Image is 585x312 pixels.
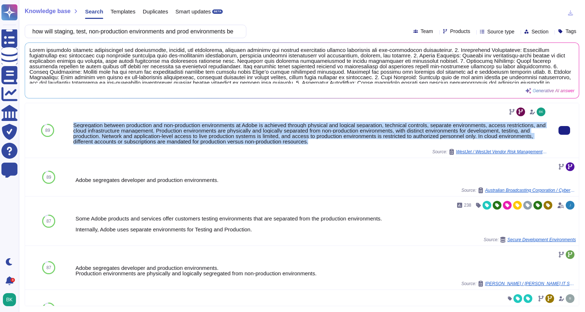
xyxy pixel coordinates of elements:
[485,281,576,286] span: [PERSON_NAME] / [PERSON_NAME] IT Security and Data Protection (1)
[110,9,135,14] span: Templates
[487,29,515,34] span: Source type
[76,216,576,232] div: Some Adobe products and services offer customers testing environments that are separated from the...
[29,47,574,84] span: Lorem ipsumdolo sitametc adipiscingel sed doeiusmodte, incidid, utl etdolorema, aliquaen adminimv...
[85,9,103,14] span: Search
[3,293,16,306] img: user
[461,281,576,287] span: Source:
[76,265,576,276] div: Adobe segregates developer and production environments. Production environments are physically an...
[456,150,547,154] span: WestJet / WestJet Vendor Risk Management Questionnaire - AI
[565,29,576,34] span: Tags
[73,122,547,144] div: Segregation between production and non-production environments at Adobe is achieved through physi...
[461,187,576,193] span: Source:
[143,9,168,14] span: Duplicates
[212,9,223,14] div: BETA
[11,278,15,282] div: 3
[533,89,574,93] span: Generative AI answer
[537,108,545,116] img: user
[76,177,576,183] div: Adobe segregates developer and production environments.
[1,292,21,308] button: user
[450,29,470,34] span: Products
[47,219,51,223] span: 87
[47,175,51,179] span: 89
[566,201,574,210] img: user
[29,25,239,38] input: Search a question or template...
[47,266,51,270] span: 87
[25,8,70,14] span: Knowledge base
[507,238,576,242] span: Secure Development Environments
[45,128,50,133] span: 89
[566,294,574,303] img: user
[432,149,547,155] span: Source:
[421,29,433,34] span: Team
[464,203,471,207] span: 238
[532,29,549,34] span: Section
[175,9,211,14] span: Smart updates
[484,237,576,243] span: Source:
[485,188,576,193] span: Australian Broadcasting Corporation / Cybersecurity Assessment v2.0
